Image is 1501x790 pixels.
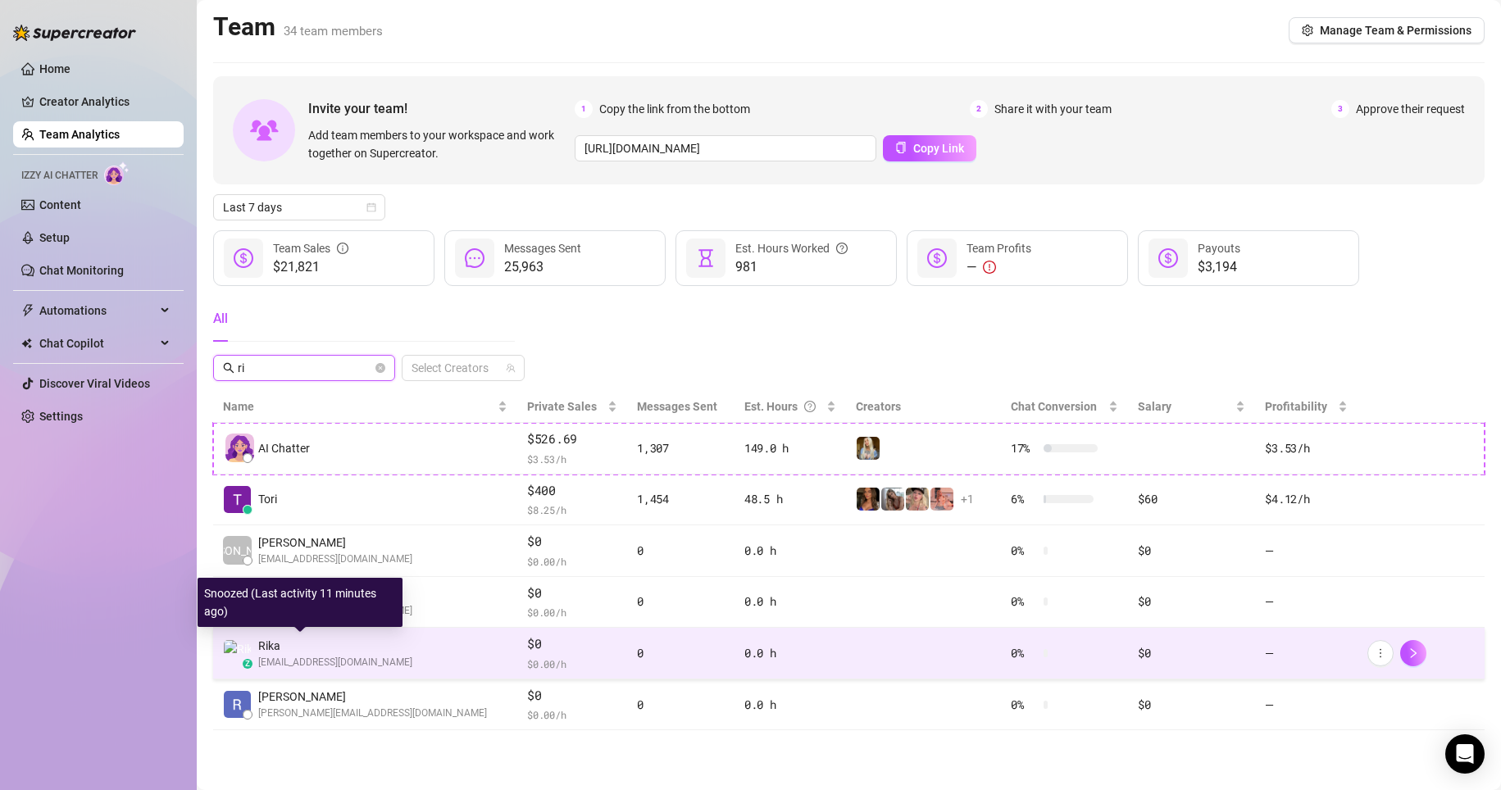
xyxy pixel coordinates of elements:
span: Last 7 days [223,195,375,220]
span: $0 [527,634,617,654]
img: Tyra [906,488,929,511]
a: Home [39,62,71,75]
span: $0 [527,532,617,552]
span: $21,821 [273,257,348,277]
span: + 1 [961,490,974,508]
span: Chat Copilot [39,330,156,356]
span: Chat Conversion [1011,400,1097,413]
a: Creator Analytics [39,89,171,115]
span: 0 % [1011,542,1037,560]
img: Kleio [857,437,880,460]
span: Messages Sent [504,242,581,255]
span: Manage Team & Permissions [1320,24,1471,37]
div: 0.0 h [744,644,836,662]
span: question-circle [836,239,848,257]
img: Tori [224,486,251,513]
span: Approve their request [1356,100,1465,118]
span: 17 % [1011,439,1037,457]
span: 3 [1331,100,1349,118]
span: [EMAIL_ADDRESS][DOMAIN_NAME] [258,655,412,670]
span: $0 [527,686,617,706]
span: Name [223,397,494,415]
th: Name [213,391,517,423]
span: thunderbolt [21,304,34,317]
div: $0 [1138,542,1245,560]
span: Team Profits [967,242,1031,255]
div: z [243,659,252,669]
div: $60 [1138,490,1245,508]
div: Open Intercom Messenger [1445,734,1485,774]
div: $0 [1138,592,1245,611]
span: dollar-circle [1158,248,1178,268]
button: close-circle [375,363,385,373]
span: 981 [735,257,848,277]
span: more [1375,647,1386,659]
div: 0.0 h [744,696,836,714]
td: — [1255,525,1357,577]
a: Content [39,198,81,211]
span: message [465,248,484,268]
span: calendar [366,202,376,212]
span: setting [1302,25,1313,36]
span: Copy the link from the bottom [599,100,750,118]
span: 2 [970,100,988,118]
span: AI Chatter [258,439,310,457]
span: $526.69 [527,429,617,449]
img: izzy-ai-chatter-avatar-DDCN_rTZ.svg [225,434,254,462]
img: Kat [881,488,904,511]
div: Team Sales [273,239,348,257]
div: 0.0 h [744,542,836,560]
button: Manage Team & Permissions [1289,17,1485,43]
span: [PERSON_NAME] [258,533,412,552]
div: Est. Hours Worked [735,239,848,257]
span: 25,963 [504,257,581,277]
div: 1,454 [637,490,725,508]
span: 0 % [1011,644,1037,662]
div: 0 [637,542,725,560]
span: $3,194 [1198,257,1240,277]
span: Messages Sent [637,400,717,413]
a: Settings [39,410,83,423]
span: $ 0.00 /h [527,706,617,723]
span: Share it with your team [994,100,1112,118]
span: Profitability [1265,400,1327,413]
div: Snoozed (Last activity 11 minutes ago) [198,578,403,627]
span: exclamation-circle [983,261,996,274]
div: $0 [1138,644,1245,662]
span: [PERSON_NAME][EMAIL_ADDRESS][DOMAIN_NAME] [258,706,487,721]
span: 6 % [1011,490,1037,508]
span: $ 3.53 /h [527,451,617,467]
span: Rika [258,637,412,655]
span: Automations [39,297,156,324]
h2: Team [213,11,383,43]
span: 34 team members [284,24,383,39]
a: Setup [39,231,70,244]
span: [PERSON_NAME] [193,542,281,560]
img: logo-BBDzfeDw.svg [13,25,136,41]
a: Team Analytics [39,128,120,141]
span: Izzy AI Chatter [21,168,98,184]
th: Creators [846,391,1001,423]
span: $ 0.00 /h [527,656,617,672]
span: Payouts [1198,242,1240,255]
span: 1 [575,100,593,118]
a: Discover Viral Videos [39,377,150,390]
div: $0 [1138,696,1245,714]
span: $ 0.00 /h [527,553,617,570]
span: Salary [1138,400,1171,413]
span: team [506,363,516,373]
button: Copy Link [883,135,976,161]
span: Tori [258,490,277,508]
a: Chat Monitoring [39,264,124,277]
img: Kenzie [857,488,880,511]
span: Copy Link [913,142,964,155]
span: copy [895,142,907,153]
div: — [967,257,1031,277]
span: hourglass [696,248,716,268]
span: Private Sales [527,400,597,413]
span: [PERSON_NAME] [258,688,487,706]
span: 0 % [1011,592,1037,611]
span: Invite your team! [308,98,575,119]
div: All [213,309,228,329]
